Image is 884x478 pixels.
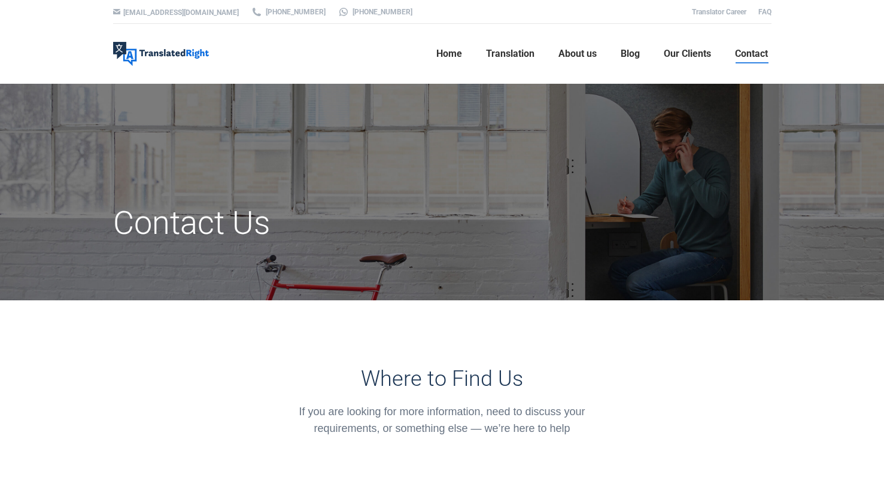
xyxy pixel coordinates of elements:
[558,48,597,60] span: About us
[692,8,746,16] a: Translator Career
[482,35,538,73] a: Translation
[123,8,239,17] a: [EMAIL_ADDRESS][DOMAIN_NAME]
[735,48,768,60] span: Contact
[282,366,602,391] h3: Where to Find Us
[433,35,466,73] a: Home
[664,48,711,60] span: Our Clients
[113,203,546,243] h1: Contact Us
[758,8,771,16] a: FAQ
[621,48,640,60] span: Blog
[660,35,715,73] a: Our Clients
[555,35,600,73] a: About us
[251,7,326,17] a: [PHONE_NUMBER]
[436,48,462,60] span: Home
[731,35,771,73] a: Contact
[113,42,209,66] img: Translated Right
[617,35,643,73] a: Blog
[338,7,412,17] a: [PHONE_NUMBER]
[282,403,602,437] div: If you are looking for more information, need to discuss your requirements, or something else — w...
[486,48,534,60] span: Translation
